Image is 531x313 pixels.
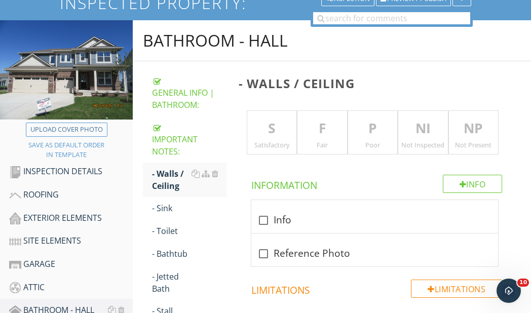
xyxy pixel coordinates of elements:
p: P [348,119,398,139]
p: NI [398,119,448,139]
div: Not Inspected [398,141,448,149]
div: IMPORTANT NOTES: [152,121,226,158]
div: ATTIC [9,281,133,294]
div: - Toilet [152,225,226,237]
div: ROOFING [9,188,133,202]
button: Upload cover photo [26,123,107,137]
p: S [247,119,297,139]
div: Fair [297,141,347,149]
div: GARAGE [9,258,133,271]
div: Limitations [411,280,502,298]
div: - Walls / Ceiling [152,168,226,192]
button: Save as default orderin template [24,143,108,157]
div: Satisfactory [247,141,297,149]
div: Upload cover photo [30,125,103,135]
div: INSPECTION DETAILS [9,165,133,178]
h4: Limitations [251,280,503,297]
div: SITE ELEMENTS [9,234,133,248]
div: GENERAL INFO | BATHROOM: [152,74,226,111]
div: Not Present [449,141,499,149]
p: F [297,119,347,139]
span: 10 [517,279,529,287]
p: NP [449,119,499,139]
div: - Sink [152,202,226,214]
div: EXTERIOR ELEMENTS [9,212,133,225]
div: BATHROOM - HALL [143,30,288,51]
div: Info [443,175,503,193]
input: search for comments [313,12,470,24]
h3: - Walls / Ceiling [239,76,515,90]
div: - Jetted Bath [152,270,226,295]
h4: Information [251,175,503,192]
div: Poor [348,141,398,149]
iframe: Intercom live chat [497,279,521,303]
div: - Bathtub [152,248,226,260]
div: Save as default order in template [28,140,104,160]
